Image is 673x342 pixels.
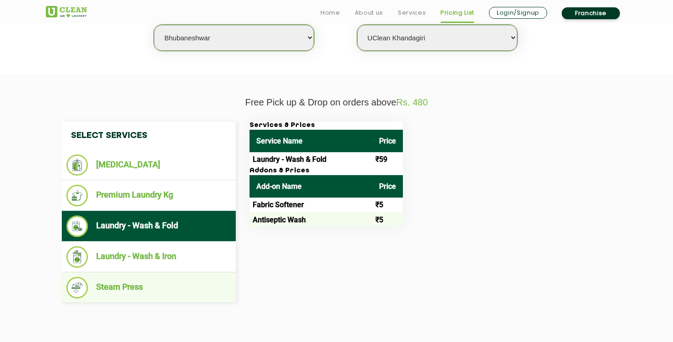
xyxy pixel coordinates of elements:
span: Rs. 480 [396,97,428,107]
a: Franchise [562,7,620,19]
img: Laundry - Wash & Iron [66,246,88,268]
img: Steam Press [66,277,88,298]
a: About us [355,7,383,18]
td: ₹5 [372,212,403,227]
h3: Services & Prices [250,121,403,130]
img: Premium Laundry Kg [66,185,88,206]
li: Premium Laundry Kg [66,185,231,206]
li: Steam Press [66,277,231,298]
a: Login/Signup [489,7,547,19]
img: Laundry - Wash & Fold [66,215,88,237]
li: Laundry - Wash & Iron [66,246,231,268]
li: Laundry - Wash & Fold [66,215,231,237]
th: Price [372,175,403,198]
td: ₹59 [372,152,403,167]
td: Antiseptic Wash [250,212,372,227]
a: Services [398,7,426,18]
img: Dry Cleaning [66,154,88,176]
h4: Select Services [62,121,236,150]
a: Home [320,7,340,18]
li: [MEDICAL_DATA] [66,154,231,176]
img: UClean Laundry and Dry Cleaning [46,6,87,17]
td: Fabric Softener [250,198,372,212]
p: Free Pick up & Drop on orders above [46,97,627,108]
td: ₹5 [372,198,403,212]
th: Price [372,130,403,152]
th: Service Name [250,130,372,152]
a: Pricing List [440,7,474,18]
th: Add-on Name [250,175,372,198]
td: Laundry - Wash & Fold [250,152,372,167]
h3: Addons & Prices [250,167,403,175]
